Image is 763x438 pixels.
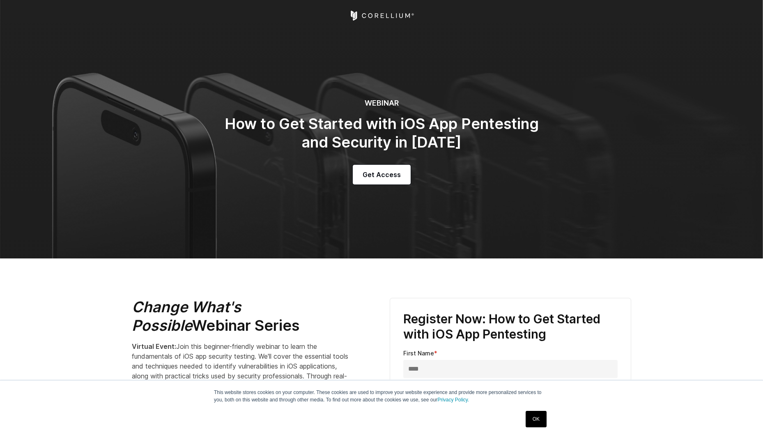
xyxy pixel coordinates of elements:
[217,115,546,152] h2: How to Get Started with iOS App Pentesting and Security in [DATE]
[132,298,241,334] em: Change What's Possible
[132,342,351,429] span: Join this beginner-friendly webinar to learn the fundamentals of iOS app security testing. We'll ...
[403,350,434,357] span: First Name
[217,99,546,108] h6: WEBINAR
[363,170,401,180] span: Get Access
[349,11,414,21] a: Corellium Home
[214,389,549,403] p: This website stores cookies on your computer. These cookies are used to improve your website expe...
[132,298,354,335] h2: Webinar Series
[437,397,469,403] a: Privacy Policy.
[526,411,547,427] a: OK
[132,342,176,350] strong: Virtual Event:
[353,165,411,184] a: Get Access
[403,311,618,342] h3: Register Now: How to Get Started with iOS App Pentesting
